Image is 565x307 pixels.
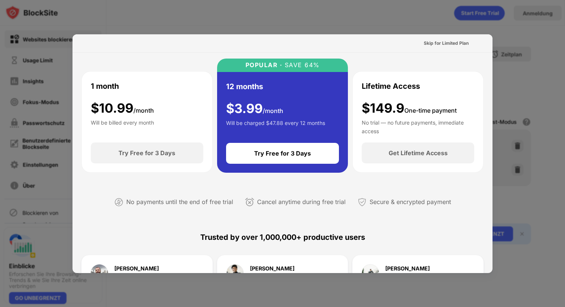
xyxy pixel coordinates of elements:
div: Trusted by over 1,000,000+ productive users [81,219,484,255]
img: testimonial-purchase-2.jpg [226,264,244,282]
span: /month [133,107,154,114]
div: [PERSON_NAME] [250,266,294,271]
img: cancel-anytime [245,198,254,207]
div: SAVE 64% [282,62,320,69]
div: Will be billed every month [91,119,154,134]
div: No trial — no future payments, immediate access [362,119,474,134]
div: Skip for Limited Plan [424,40,469,47]
img: testimonial-purchase-1.jpg [90,264,108,282]
div: No payments until the end of free trial [126,197,233,207]
div: [PERSON_NAME] [385,266,435,271]
img: testimonial-purchase-3.jpg [361,264,379,282]
div: 1 month [91,81,119,92]
div: [PERSON_NAME] [114,266,159,271]
div: Get Lifetime Access [389,149,448,157]
div: Try Free for 3 Days [118,149,175,157]
div: 12 months [226,81,263,92]
div: $ 3.99 [226,101,283,116]
div: $ 10.99 [91,101,154,116]
span: One-time payment [404,107,457,114]
img: secured-payment [358,198,367,207]
div: Lifetime Access [362,81,420,92]
div: Try Free for 3 Days [254,150,311,157]
div: Cancel anytime during free trial [257,197,346,207]
div: POPULAR · [246,62,282,69]
div: Secure & encrypted payment [370,197,451,207]
img: not-paying [114,198,123,207]
span: /month [263,107,283,115]
div: $149.9 [362,101,457,116]
div: Will be charged $47.88 every 12 months [226,119,325,134]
